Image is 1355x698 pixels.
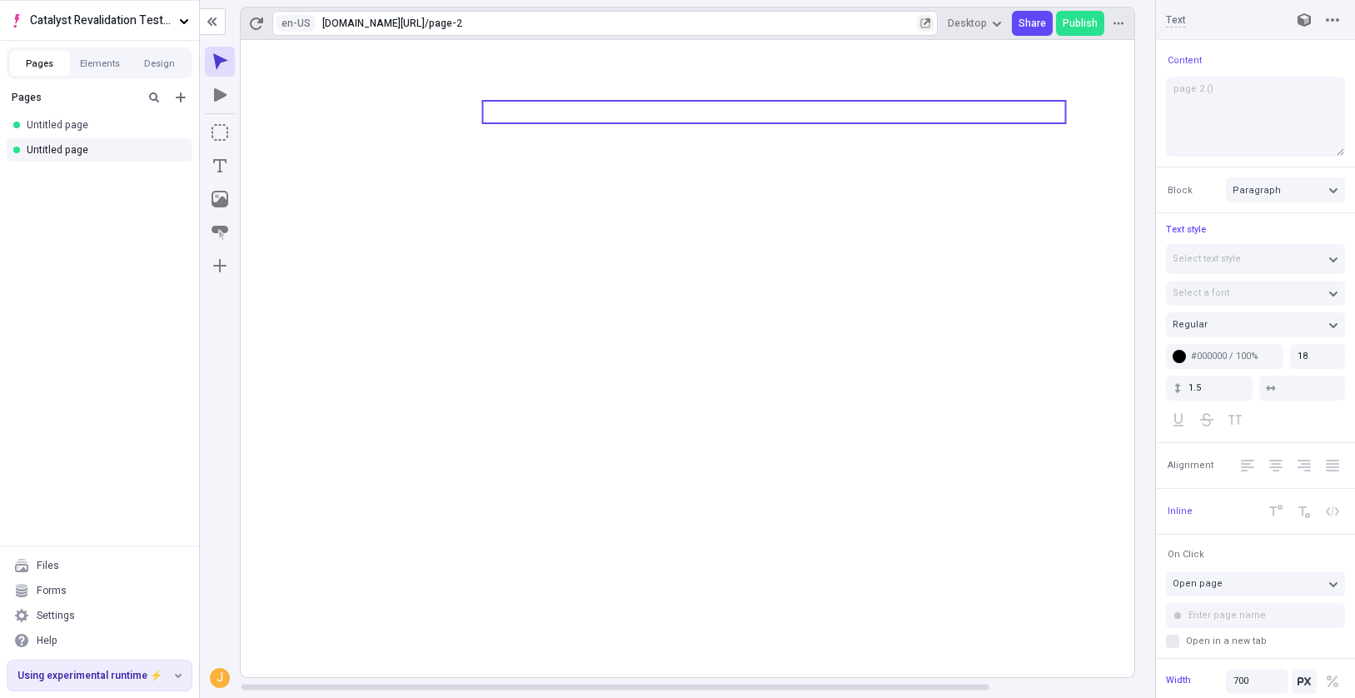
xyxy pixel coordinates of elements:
[281,16,311,31] span: en-US
[205,117,235,147] button: Box
[212,670,228,686] div: J
[1166,603,1345,628] input: Enter page name
[1164,50,1205,70] button: Content
[322,17,425,30] div: [URL][DOMAIN_NAME]
[17,669,172,682] span: Using experimental runtime ⚡️
[1173,286,1229,300] span: Select a font
[1235,453,1260,478] button: Left Align
[1263,499,1288,524] button: Superscript
[1164,501,1196,521] button: Inline
[1320,669,1345,694] button: Percentage
[171,87,191,107] button: Add new
[27,143,179,157] div: Untitled page
[205,217,235,247] button: Button
[205,184,235,214] button: Image
[1166,312,1345,337] button: Regular
[1063,17,1098,30] span: Publish
[37,559,59,572] div: Files
[1166,571,1345,596] button: Open page
[10,51,70,76] button: Pages
[70,51,130,76] button: Elements
[1166,281,1345,306] button: Select a font
[1164,180,1196,200] button: Block
[1173,576,1223,591] span: Open page
[1166,635,1345,648] label: Open in a new tab
[941,11,1009,36] button: Desktop
[425,17,429,30] div: /
[429,17,917,30] div: page-2
[37,634,57,647] div: Help
[1168,459,1213,471] span: Alignment
[30,12,172,30] span: Catalyst Revalidation Testing
[1019,17,1046,30] span: Share
[37,584,67,597] div: Forms
[1164,456,1217,476] button: Alignment
[130,51,190,76] button: Design
[1292,669,1317,694] button: Pixels
[1168,505,1193,517] span: Inline
[1166,222,1206,237] span: Text style
[27,118,179,132] div: Untitled page
[1166,12,1275,27] input: Text
[1263,453,1288,478] button: Center Align
[948,17,987,30] span: Desktop
[1166,344,1283,369] button: #000000 / 100%
[1168,548,1204,561] span: On Click
[1012,11,1053,36] button: Share
[276,15,316,32] button: Open locale picker
[1320,499,1345,524] button: Code
[37,609,75,622] div: Settings
[1320,453,1345,478] button: Justify
[1173,317,1208,332] span: Regular
[1056,11,1104,36] button: Publish
[1164,545,1208,565] button: On Click
[1233,183,1281,197] span: Paragraph
[12,91,137,104] div: Pages
[205,151,235,181] button: Text
[1173,252,1241,266] span: Select text style
[1168,54,1202,67] span: Content
[1292,499,1317,524] button: Subscript
[7,661,192,691] button: Using experimental runtime ⚡️
[1226,177,1345,202] button: Paragraph
[1166,673,1191,687] span: Width
[1191,350,1277,362] div: #000000 / 100%
[1292,453,1317,478] button: Right Align
[1166,77,1345,157] textarea: page 2 ()
[1166,244,1345,274] button: Select text style
[1168,184,1193,197] span: Block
